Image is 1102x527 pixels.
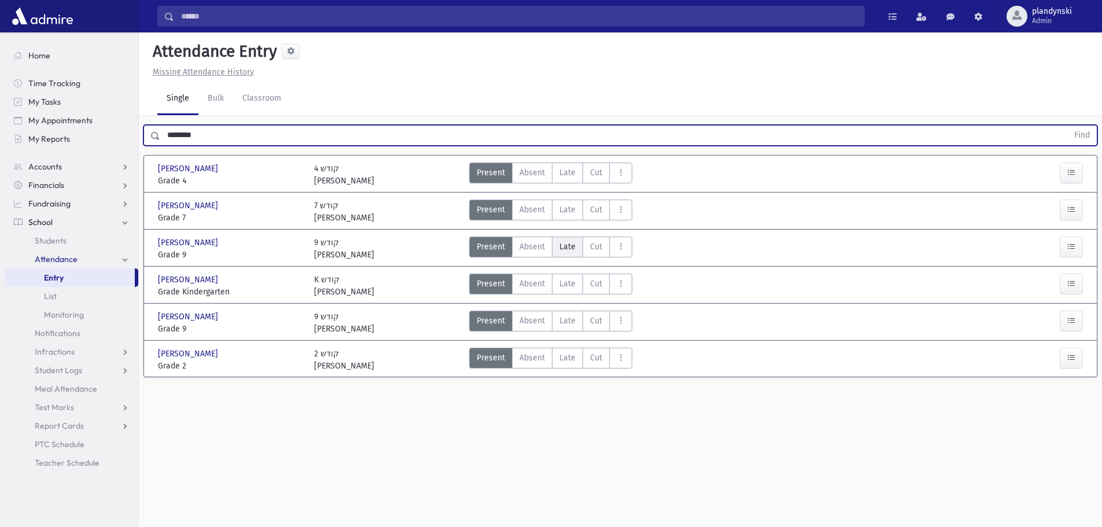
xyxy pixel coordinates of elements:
a: Time Tracking [5,74,138,93]
span: plandynski [1032,7,1072,16]
a: Entry [5,268,135,287]
span: School [28,217,53,227]
span: Infractions [35,347,75,357]
span: Present [477,278,505,290]
span: Cut [590,167,602,179]
div: AttTypes [469,274,632,298]
span: Absent [519,352,545,364]
span: Present [477,204,505,216]
a: Missing Attendance History [148,67,254,77]
span: Admin [1032,16,1072,25]
span: Grade 7 [158,212,303,224]
span: Teacher Schedule [35,458,99,468]
span: Grade 2 [158,360,303,372]
span: Attendance [35,254,78,264]
a: Test Marks [5,398,138,417]
div: 7 קודש [PERSON_NAME] [314,200,374,224]
a: Monitoring [5,305,138,324]
h5: Attendance Entry [148,42,277,61]
span: Grade Kindergarten [158,286,303,298]
div: 9 קודש [PERSON_NAME] [314,311,374,335]
span: Time Tracking [28,78,80,89]
span: Absent [519,278,545,290]
div: AttTypes [469,311,632,335]
span: Cut [590,352,602,364]
a: Student Logs [5,361,138,379]
div: 2 קודש [PERSON_NAME] [314,348,374,372]
span: Absent [519,241,545,253]
a: Bulk [198,83,233,115]
span: Test Marks [35,402,74,412]
a: Financials [5,176,138,194]
a: Classroom [233,83,290,115]
a: School [5,213,138,231]
a: My Reports [5,130,138,148]
span: Grade 9 [158,323,303,335]
span: Students [35,235,67,246]
span: Accounts [28,161,62,172]
a: List [5,287,138,305]
a: Home [5,46,138,65]
span: List [44,291,57,301]
span: Absent [519,204,545,216]
span: Late [559,167,576,179]
span: PTC Schedule [35,439,84,449]
span: Notifications [35,328,80,338]
div: AttTypes [469,348,632,372]
span: Late [559,241,576,253]
span: [PERSON_NAME] [158,163,220,175]
span: Absent [519,167,545,179]
span: Present [477,315,505,327]
a: My Tasks [5,93,138,111]
a: Students [5,231,138,250]
a: Notifications [5,324,138,342]
a: PTC Schedule [5,435,138,454]
span: Late [559,352,576,364]
span: Report Cards [35,421,84,431]
input: Search [174,6,864,27]
span: Entry [44,272,64,283]
span: [PERSON_NAME] [158,311,220,323]
span: Fundraising [28,198,71,209]
span: Late [559,278,576,290]
span: [PERSON_NAME] [158,200,220,212]
a: Meal Attendance [5,379,138,398]
a: Accounts [5,157,138,176]
span: Absent [519,315,545,327]
span: Cut [590,204,602,216]
span: My Appointments [28,115,93,126]
a: Single [157,83,198,115]
span: Cut [590,241,602,253]
span: Cut [590,315,602,327]
img: AdmirePro [9,5,76,28]
u: Missing Attendance History [153,67,254,77]
a: Attendance [5,250,138,268]
span: Meal Attendance [35,384,97,394]
span: Present [477,241,505,253]
button: Find [1067,126,1097,145]
div: AttTypes [469,163,632,187]
div: K קודש [PERSON_NAME] [314,274,374,298]
span: Grade 4 [158,175,303,187]
a: Report Cards [5,417,138,435]
span: Present [477,352,505,364]
span: Cut [590,278,602,290]
span: [PERSON_NAME] [158,274,220,286]
span: Financials [28,180,64,190]
a: My Appointments [5,111,138,130]
a: Infractions [5,342,138,361]
a: Teacher Schedule [5,454,138,472]
span: [PERSON_NAME] [158,348,220,360]
div: 9 קודש [PERSON_NAME] [314,237,374,261]
span: Late [559,315,576,327]
span: My Reports [28,134,70,144]
span: Home [28,50,50,61]
span: Student Logs [35,365,82,375]
span: Late [559,204,576,216]
span: My Tasks [28,97,61,107]
span: Monitoring [44,309,84,320]
span: Present [477,167,505,179]
a: Fundraising [5,194,138,213]
span: Grade 9 [158,249,303,261]
div: AttTypes [469,200,632,224]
